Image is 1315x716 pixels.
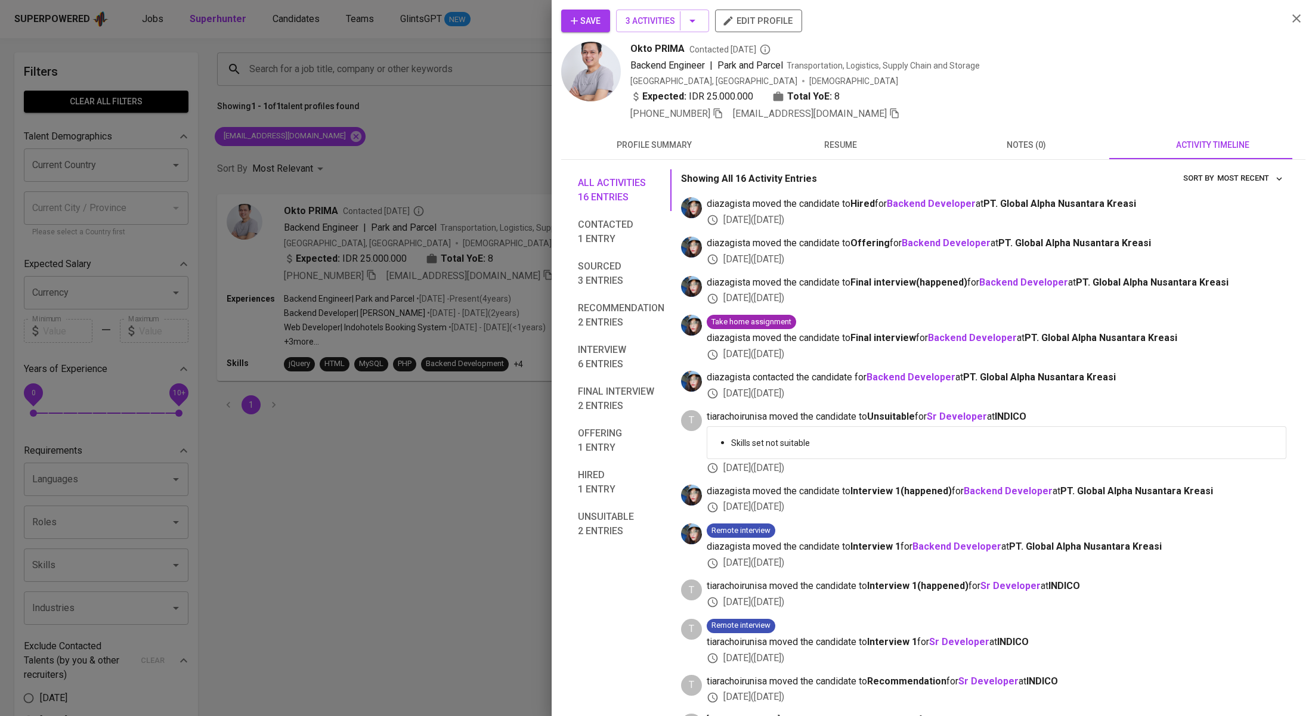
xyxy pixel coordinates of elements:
[867,371,955,383] a: Backend Developer
[707,579,1286,593] span: tiarachoirunisa moved the candidate to for at
[578,510,664,538] span: Unsuitable 2 entries
[980,580,1041,591] a: Sr Developer
[630,75,797,87] div: [GEOGRAPHIC_DATA], [GEOGRAPHIC_DATA]
[707,540,1286,554] span: diazagista moved the candidate to for at
[707,652,1286,665] div: [DATE] ( [DATE] )
[578,343,664,371] span: Interview 6 entries
[912,541,1001,552] a: Backend Developer
[707,253,1286,266] div: [DATE] ( [DATE] )
[707,485,1286,498] span: diazagista moved the candidate to for at
[707,317,796,328] span: Take home assignment
[707,276,1286,290] span: diazagista moved the candidate to for at
[787,61,980,70] span: Transportation, Logistics, Supply Chain and Storage
[578,176,664,204] span: All activities 16 entries
[707,596,1286,609] div: [DATE] ( [DATE] )
[707,525,775,537] span: Remote interview
[867,675,946,687] b: Recommendation
[642,89,686,104] b: Expected:
[1076,277,1229,288] span: PT. Global Alpha Nusantara Kreasi
[707,500,1286,514] div: [DATE] ( [DATE] )
[707,331,1286,345] span: diazagista moved the candidate to for at
[1127,138,1298,153] span: activity timeline
[707,620,775,631] span: Remote interview
[578,468,664,497] span: Hired 1 entry
[681,579,702,600] div: T
[850,541,901,552] b: Interview 1
[725,13,793,29] span: edit profile
[1183,173,1214,182] span: sort by
[630,108,710,119] span: [PHONE_NUMBER]
[710,58,713,73] span: |
[759,44,771,55] svg: By Batam recruiter
[707,387,1286,401] div: [DATE] ( [DATE] )
[681,315,702,336] img: diazagista@glints.com
[940,138,1112,153] span: notes (0)
[850,277,967,288] b: Final interview ( happened )
[707,197,1286,211] span: diazagista moved the candidate to for at
[928,332,1017,343] a: Backend Developer
[929,636,989,647] b: Sr Developer
[681,371,702,392] img: diazagista@glints.com
[834,89,840,104] span: 8
[681,485,702,506] img: diazagista@glints.com
[707,348,1286,361] div: [DATE] ( [DATE] )
[1060,485,1213,497] span: PT. Global Alpha Nusantara Kreasi
[997,636,1029,647] span: INDICO
[963,371,1116,383] span: PT. Global Alpha Nusantara Kreasi
[707,371,1286,385] span: diazagista contacted the candidate for at
[850,237,890,249] b: Offering
[867,580,969,591] b: Interview 1 ( happened )
[681,410,702,431] div: T
[1048,580,1080,591] span: INDICO
[681,675,702,696] div: T
[681,619,702,640] div: T
[1009,541,1162,552] span: PT. Global Alpha Nusantara Kreasi
[707,237,1286,250] span: diazagista moved the candidate to for at
[867,411,915,422] b: Unsuitable
[1217,172,1283,185] span: Most Recent
[707,292,1286,305] div: [DATE] ( [DATE] )
[902,237,991,249] a: Backend Developer
[681,523,702,544] img: diazagista@glints.com
[616,10,709,32] button: 3 Activities
[561,42,621,101] img: 9bfcaae610d28d34a9352d6666746a27.jpg
[707,636,1286,649] span: tiarachoirunisa moved the candidate to for at
[578,218,664,246] span: Contacted 1 entry
[995,411,1026,422] span: INDICO
[715,10,802,32] button: edit profile
[787,89,832,104] b: Total YoE:
[707,675,1286,689] span: tiarachoirunisa moved the candidate to for at
[630,89,753,104] div: IDR 25.000.000
[561,10,610,32] button: Save
[754,138,926,153] span: resume
[707,213,1286,227] div: [DATE] ( [DATE] )
[568,138,740,153] span: profile summary
[1026,675,1058,687] span: INDICO
[626,14,700,29] span: 3 Activities
[979,277,1068,288] a: Backend Developer
[887,198,976,209] a: Backend Developer
[630,42,685,56] span: Okto PRIMA
[850,485,952,497] b: Interview 1 ( happened )
[867,636,917,647] b: Interview 1
[689,44,771,55] span: Contacted [DATE]
[850,198,875,209] b: Hired
[964,485,1053,497] a: Backend Developer
[578,385,664,413] span: Final interview 2 entries
[1025,332,1177,343] span: PT. Global Alpha Nusantara Kreasi
[850,332,916,343] b: Final interview
[681,237,702,258] img: diazagista@glints.com
[707,556,1286,570] div: [DATE] ( [DATE] )
[927,411,987,422] a: Sr Developer
[958,675,1019,687] a: Sr Developer
[983,198,1136,209] span: PT. Global Alpha Nusantara Kreasi
[571,14,601,29] span: Save
[733,108,887,119] span: [EMAIL_ADDRESS][DOMAIN_NAME]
